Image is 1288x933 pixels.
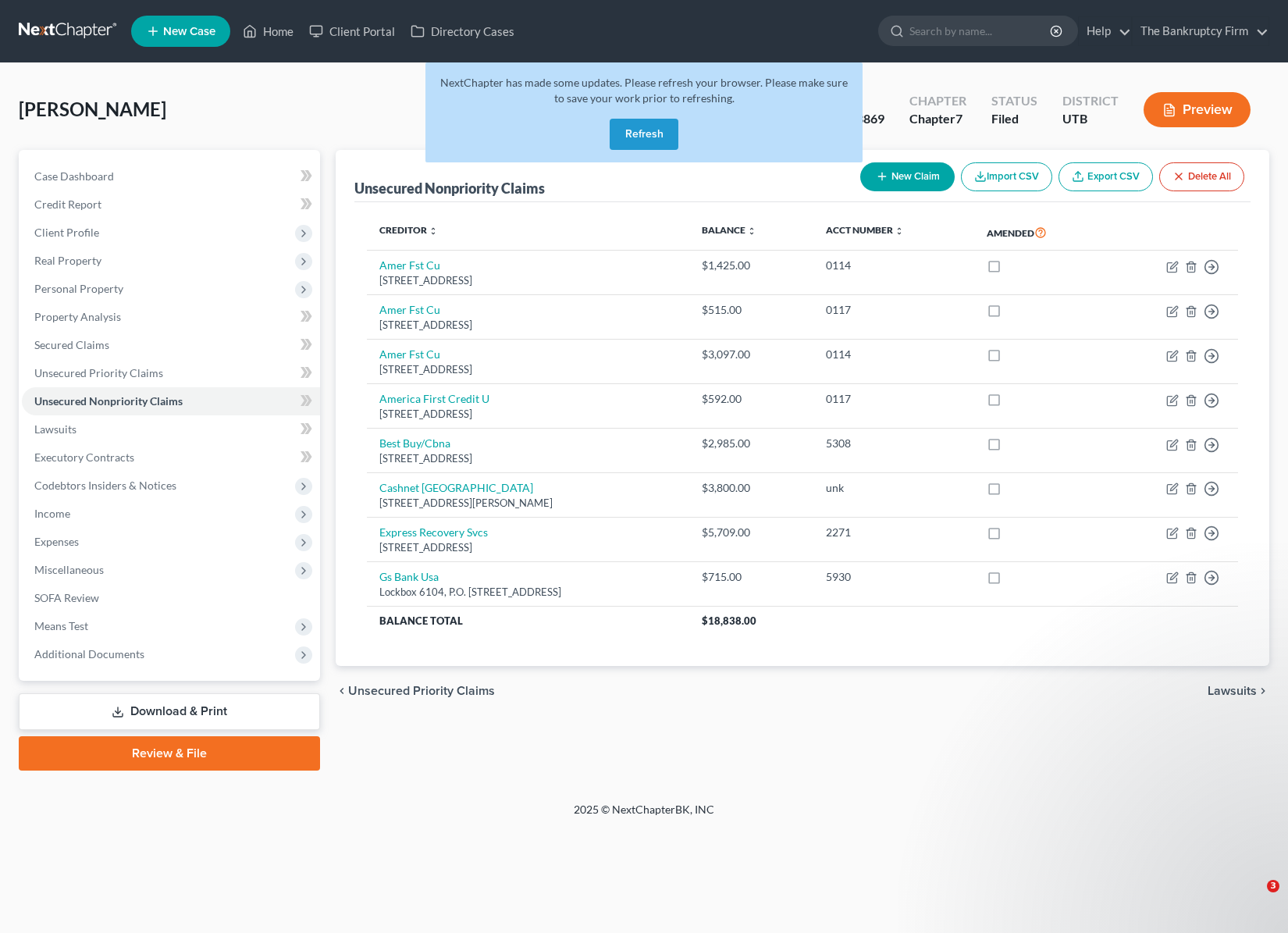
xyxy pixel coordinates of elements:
div: [STREET_ADDRESS] [379,407,677,422]
a: Unsecured Priority Claims [22,359,320,387]
a: Cashnet [GEOGRAPHIC_DATA] [379,481,533,494]
a: Export CSV [1059,162,1153,191]
a: Creditor unfold_more [379,224,438,236]
a: Gs Bank Usa [379,570,439,583]
a: Review & File [19,736,320,771]
div: UTB [1062,110,1119,128]
a: Secured Claims [22,331,320,359]
div: $3,800.00 [702,480,801,496]
div: [STREET_ADDRESS] [379,362,677,377]
i: chevron_right [1257,685,1269,697]
th: Balance Total [367,607,689,635]
div: $515.00 [702,302,801,318]
button: Lawsuits chevron_right [1208,685,1269,697]
div: $715.00 [702,569,801,585]
div: unk [826,480,962,496]
span: Additional Documents [34,647,144,661]
div: Filed [991,110,1037,128]
div: Lockbox 6104, P.O. [STREET_ADDRESS] [379,585,677,600]
a: Acct Number unfold_more [826,224,904,236]
span: Unsecured Priority Claims [34,366,163,379]
div: 0114 [826,258,962,273]
i: unfold_more [429,226,438,236]
div: [STREET_ADDRESS] [379,273,677,288]
i: unfold_more [895,226,904,236]
div: 2271 [826,525,962,540]
button: New Claim [860,162,955,191]
div: Chapter [909,110,966,128]
a: SOFA Review [22,584,320,612]
div: [STREET_ADDRESS] [379,540,677,555]
div: Chapter [909,92,966,110]
iframe: Intercom live chat [1235,880,1272,917]
span: Executory Contracts [34,450,134,464]
span: Client Profile [34,226,99,239]
a: Amer Fst Cu [379,347,440,361]
span: Miscellaneous [34,563,104,576]
div: 5930 [826,569,962,585]
span: Codebtors Insiders & Notices [34,479,176,492]
button: Delete All [1159,162,1244,191]
span: Unsecured Nonpriority Claims [34,394,183,408]
span: New Case [163,26,215,37]
a: Client Portal [301,17,403,45]
div: District [1062,92,1119,110]
button: chevron_left Unsecured Priority Claims [336,685,495,697]
span: Property Analysis [34,310,121,323]
div: $592.00 [702,391,801,407]
div: 0117 [826,391,962,407]
a: Download & Print [19,693,320,730]
div: $1,425.00 [702,258,801,273]
span: 3 [1267,880,1279,892]
span: [PERSON_NAME] [19,98,166,120]
th: Amended [974,215,1107,251]
div: Status [991,92,1037,110]
a: Lawsuits [22,415,320,443]
a: Express Recovery Svcs [379,525,488,539]
a: Best Buy/Cbna [379,436,450,450]
span: Lawsuits [34,422,76,436]
span: NextChapter has made some updates. Please refresh your browser. Please make sure to save your wor... [440,76,848,105]
span: Expenses [34,535,79,548]
span: Real Property [34,254,101,267]
span: Lawsuits [1208,685,1257,697]
div: 0117 [826,302,962,318]
a: Case Dashboard [22,162,320,191]
div: [STREET_ADDRESS] [379,318,677,333]
a: Executory Contracts [22,443,320,472]
input: Search by name... [909,16,1052,45]
span: SOFA Review [34,591,99,604]
div: 5308 [826,436,962,451]
button: Import CSV [961,162,1052,191]
div: 0114 [826,347,962,362]
a: Amer Fst Cu [379,303,440,316]
div: 2025 © NextChapterBK, INC [199,802,1089,830]
a: The Bankruptcy Firm [1133,17,1268,45]
span: Income [34,507,70,520]
i: unfold_more [747,226,756,236]
a: Property Analysis [22,303,320,331]
a: Help [1079,17,1131,45]
span: Case Dashboard [34,169,114,183]
span: Personal Property [34,282,123,295]
button: Refresh [610,119,678,150]
span: Means Test [34,619,88,632]
i: chevron_left [336,685,348,697]
span: Secured Claims [34,338,109,351]
a: Home [235,17,301,45]
a: Credit Report [22,191,320,219]
span: Unsecured Priority Claims [348,685,495,697]
div: $2,985.00 [702,436,801,451]
div: Unsecured Nonpriority Claims [354,179,545,198]
div: [STREET_ADDRESS][PERSON_NAME] [379,496,677,511]
button: Preview [1144,92,1251,127]
div: [STREET_ADDRESS] [379,451,677,466]
a: Unsecured Nonpriority Claims [22,387,320,415]
span: Credit Report [34,198,101,211]
div: $3,097.00 [702,347,801,362]
a: Directory Cases [403,17,522,45]
span: 7 [955,111,962,126]
div: $5,709.00 [702,525,801,540]
a: America First Credit U [379,392,489,405]
span: $18,838.00 [702,614,756,627]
